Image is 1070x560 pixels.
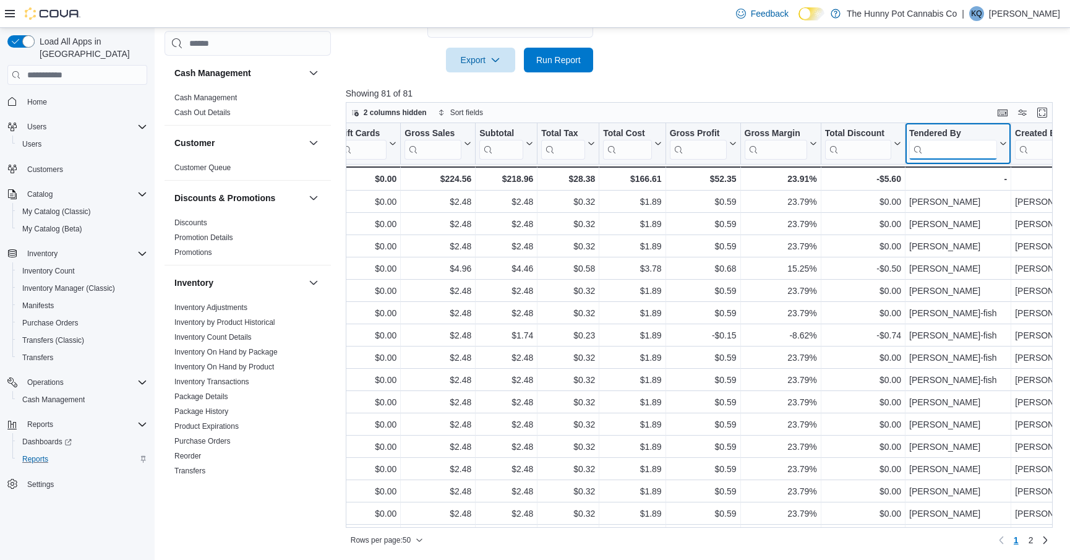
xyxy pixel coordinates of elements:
[825,328,901,343] div: -$0.74
[603,283,661,298] div: $1.89
[12,280,152,297] button: Inventory Manager (Classic)
[174,317,275,327] span: Inventory by Product Historical
[25,7,80,20] img: Cova
[17,434,147,449] span: Dashboards
[22,476,147,492] span: Settings
[338,395,396,410] div: $0.00
[909,128,997,140] div: Tendered By
[962,6,964,21] p: |
[27,420,53,429] span: Reports
[17,298,59,313] a: Manifests
[174,422,239,431] a: Product Expirations
[174,377,249,387] span: Inventory Transactions
[909,217,1007,231] div: [PERSON_NAME]
[404,261,471,276] div: $4.96
[541,128,595,160] button: Total Tax
[17,333,89,348] a: Transfers (Classic)
[338,171,396,186] div: $0.00
[909,373,1007,387] div: [PERSON_NAME]-fish
[27,377,64,387] span: Operations
[17,222,147,236] span: My Catalog (Beta)
[1014,534,1019,546] span: 1
[825,128,891,160] div: Total Discount
[404,171,471,186] div: $224.56
[22,375,69,390] button: Operations
[669,328,736,343] div: -$0.15
[825,217,901,231] div: $0.00
[17,204,147,219] span: My Catalog (Classic)
[989,6,1060,21] p: [PERSON_NAME]
[174,67,251,79] h3: Cash Management
[541,128,585,160] div: Total Tax
[12,203,152,220] button: My Catalog (Classic)
[825,194,901,209] div: $0.00
[338,261,396,276] div: $0.00
[22,301,54,311] span: Manifests
[751,7,789,20] span: Feedback
[17,392,147,407] span: Cash Management
[541,350,595,365] div: $0.32
[1015,105,1030,120] button: Display options
[17,350,147,365] span: Transfers
[17,137,147,152] span: Users
[541,283,595,298] div: $0.32
[541,171,595,186] div: $28.38
[22,95,52,110] a: Home
[174,93,237,102] a: Cash Management
[165,300,331,483] div: Inventory
[27,189,53,199] span: Catalog
[22,266,75,276] span: Inventory Count
[404,283,471,298] div: $2.48
[35,35,147,60] span: Load All Apps in [GEOGRAPHIC_DATA]
[909,350,1007,365] div: [PERSON_NAME]-fish
[404,306,471,321] div: $2.48
[174,108,231,117] a: Cash Out Details
[825,373,901,387] div: $0.00
[669,373,736,387] div: $0.59
[404,194,471,209] div: $2.48
[731,1,794,26] a: Feedback
[174,347,278,357] span: Inventory On Hand by Package
[2,245,152,262] button: Inventory
[338,194,396,209] div: $0.00
[479,373,533,387] div: $2.48
[744,261,816,276] div: 15.25%
[847,6,957,21] p: The Hunny Pot Cannabis Co
[479,239,533,254] div: $2.48
[174,363,274,371] a: Inventory On Hand by Product
[22,283,115,293] span: Inventory Manager (Classic)
[479,128,523,140] div: Subtotal
[165,160,331,180] div: Customer
[12,450,152,468] button: Reports
[909,171,1007,186] div: -
[798,20,799,21] span: Dark Mode
[603,261,661,276] div: $3.78
[669,283,736,298] div: $0.59
[22,224,82,234] span: My Catalog (Beta)
[306,191,321,205] button: Discounts & Promotions
[825,128,891,140] div: Total Discount
[17,204,96,219] a: My Catalog (Classic)
[338,283,396,298] div: $0.00
[744,194,816,209] div: 23.79%
[174,277,304,289] button: Inventory
[22,207,91,217] span: My Catalog (Classic)
[541,395,595,410] div: $0.32
[825,283,901,298] div: $0.00
[174,192,304,204] button: Discounts & Promotions
[479,328,533,343] div: $1.74
[603,128,651,140] div: Total Cost
[909,128,1007,160] button: Tendered By
[479,261,533,276] div: $4.46
[17,392,90,407] a: Cash Management
[669,194,736,209] div: $0.59
[17,137,46,152] a: Users
[306,66,321,80] button: Cash Management
[27,165,63,174] span: Customers
[17,333,147,348] span: Transfers (Classic)
[22,335,84,345] span: Transfers (Classic)
[7,87,147,525] nav: Complex example
[909,395,1007,410] div: [PERSON_NAME]
[17,298,147,313] span: Manifests
[446,48,515,72] button: Export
